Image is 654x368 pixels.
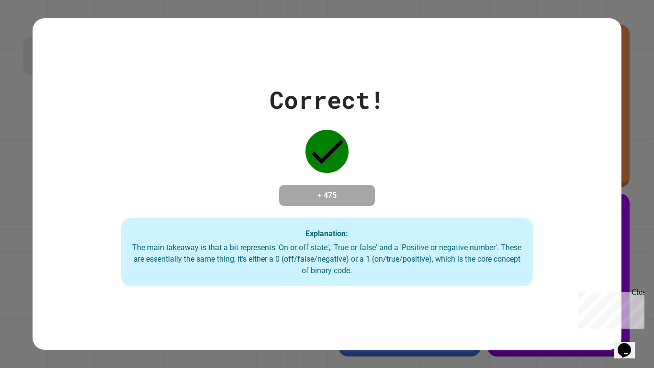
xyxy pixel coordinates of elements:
[305,229,348,238] strong: Explanation:
[575,288,644,329] iframe: chat widget
[131,242,524,276] div: The main takeaway is that a bit represents 'On or off state', 'True or false' and a 'Positive or ...
[614,330,644,358] iframe: chat widget
[289,190,365,201] h4: + 475
[4,4,66,61] div: Chat with us now!Close
[270,82,384,118] div: Correct!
